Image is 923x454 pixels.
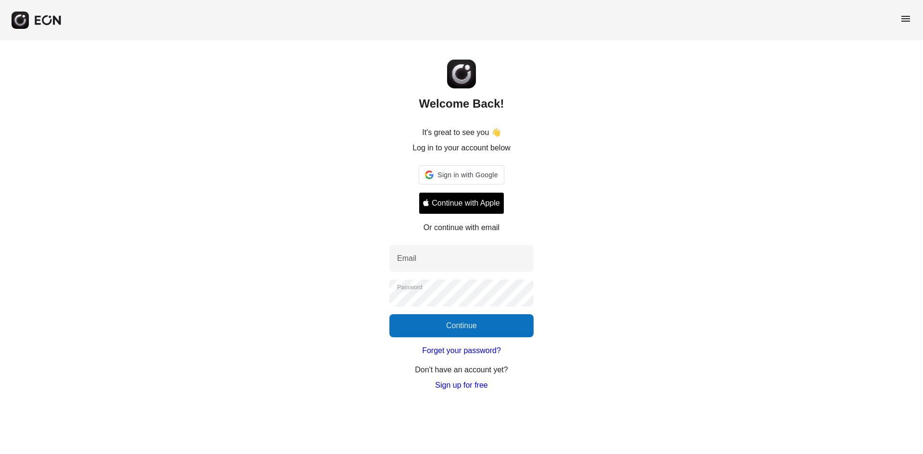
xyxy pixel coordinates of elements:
[419,192,504,214] button: Signin with apple ID
[437,169,498,181] span: Sign in with Google
[422,127,501,138] p: It's great to see you 👋
[424,222,499,233] p: Or continue with email
[419,165,504,184] div: Sign in with Google
[435,380,487,391] a: Sign up for free
[397,253,416,264] label: Email
[397,283,423,291] label: Password
[389,314,534,337] button: Continue
[419,96,504,111] h2: Welcome Back!
[415,364,508,376] p: Don't have an account yet?
[422,345,501,356] a: Forget your password?
[900,13,911,25] span: menu
[412,142,511,154] p: Log in to your account below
